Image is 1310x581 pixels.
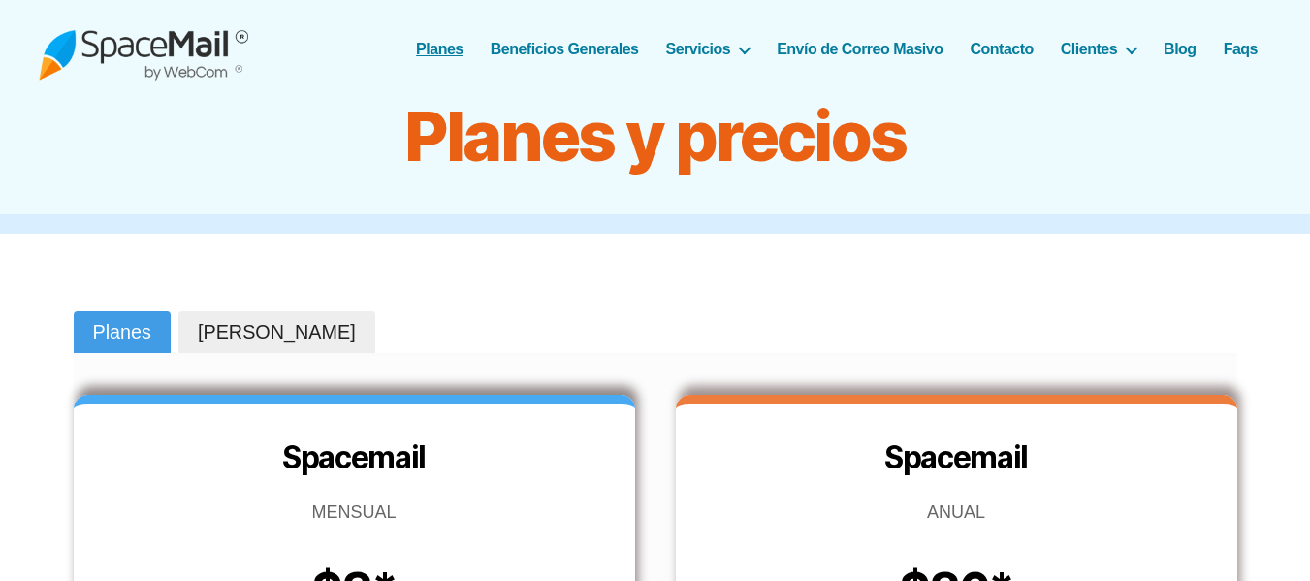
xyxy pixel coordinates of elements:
a: Clientes [1061,40,1136,58]
span: [PERSON_NAME] [198,319,356,346]
a: Blog [1164,40,1197,58]
span: Planes [93,319,151,346]
nav: Horizontal [427,40,1271,58]
a: Faqs [1224,40,1258,58]
a: Planes [416,40,463,58]
a: Servicios [666,40,751,58]
a: Contacto [970,40,1033,58]
h1: Planes y precios [171,98,1140,176]
h2: Spacemail [74,438,635,478]
p: ANUAL [676,498,1237,527]
a: Beneficios Generales [491,40,639,58]
p: MENSUAL [74,498,635,527]
a: Envío de Correo Masivo [777,40,943,58]
h2: Spacemail [676,438,1237,478]
img: Spacemail [39,17,248,81]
